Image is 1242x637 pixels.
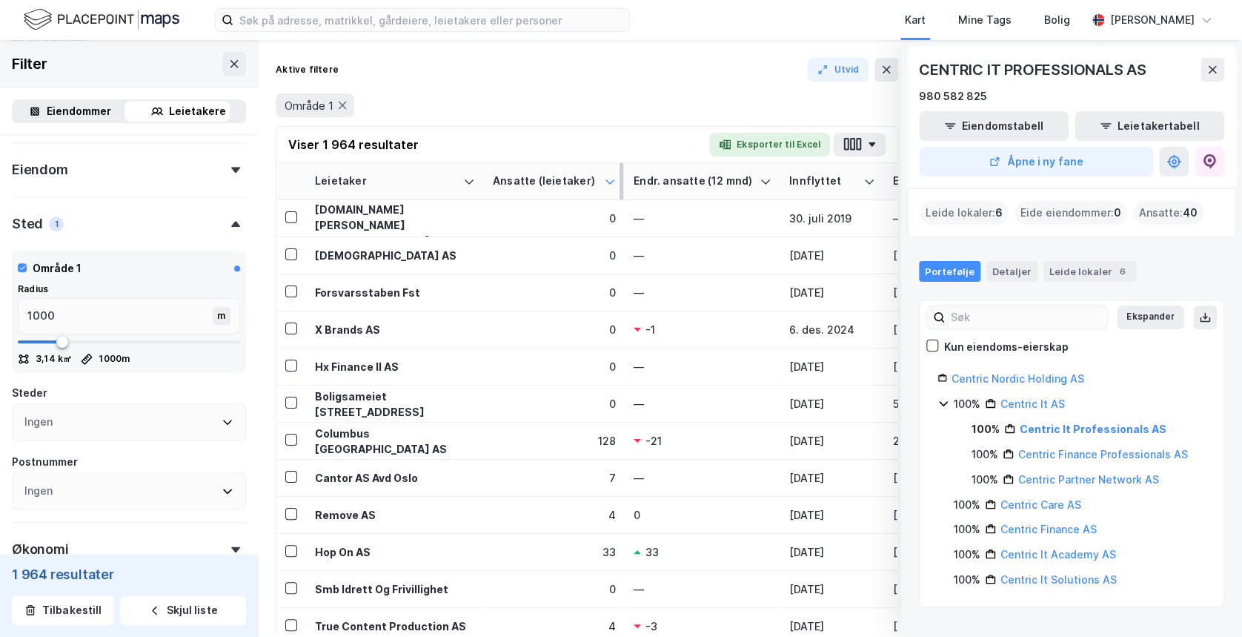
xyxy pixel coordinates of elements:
[919,111,1069,141] button: Eiendomstabell
[12,52,47,76] div: Filter
[12,384,47,402] div: Steder
[958,11,1012,29] div: Mine Tags
[645,544,659,560] div: 33
[954,571,980,589] div: 100%
[893,544,979,560] div: [DATE]
[945,306,1107,329] input: Søk
[36,353,72,365] div: 3,14 k㎡
[789,433,875,449] div: [DATE]
[634,285,771,300] div: —
[645,618,657,634] div: -3
[24,413,53,431] div: Ingen
[1044,11,1070,29] div: Bolig
[954,496,980,514] div: 100%
[315,426,475,457] div: Columbus [GEOGRAPHIC_DATA] AS
[1133,201,1203,225] div: Ansatte :
[1000,573,1117,586] a: Centric It Solutions AS
[634,396,771,412] div: —
[919,147,1153,176] button: Åpne i ny fane
[954,395,980,413] div: 100%
[493,507,616,523] div: 4
[789,507,875,523] div: [DATE]
[276,64,339,76] div: Aktive filtere
[12,161,68,179] div: Eiendom
[315,322,475,337] div: X Brands AS
[12,453,78,471] div: Postnummer
[315,285,475,300] div: Forsvarsstaben Fst
[634,359,771,374] div: —
[12,595,114,625] button: Tilbakestill
[288,136,419,154] div: Viser 1 964 resultater
[645,433,662,449] div: -21
[986,261,1037,282] div: Detaljer
[972,420,1000,438] div: 100%
[920,201,1009,225] div: Leide lokaler :
[789,544,875,560] div: [DATE]
[944,338,1069,356] div: Kun eiendoms-eierskap
[893,581,979,597] div: [DATE]
[919,58,1149,82] div: CENTRIC IT PROFESSIONALS AS
[12,215,43,233] div: Sted
[493,211,616,226] div: 0
[315,248,475,263] div: [DEMOGRAPHIC_DATA] AS
[634,581,771,597] div: —
[1018,448,1188,461] a: Centric Finance Professionals AS
[12,566,246,584] div: 1 964 resultater
[1114,204,1121,222] span: 0
[1168,566,1242,637] iframe: Chat Widget
[24,482,53,500] div: Ingen
[919,88,987,105] div: 980 582 825
[995,204,1003,222] span: 6
[1000,523,1097,535] a: Centric Finance AS
[893,285,979,300] div: [DATE]
[807,58,869,82] button: Utvid
[315,389,475,420] div: Boligsameiet [STREET_ADDRESS]
[493,618,616,634] div: 4
[24,7,179,33] img: logo.f888ab2527a4732fd821a326f86c7f29.svg
[954,546,980,564] div: 100%
[120,595,246,625] button: Skjul liste
[1168,566,1242,637] div: Kontrollprogram for chat
[634,211,771,226] div: —
[905,11,926,29] div: Kart
[315,470,475,486] div: Cantor AS Avd Oslo
[893,322,979,337] div: [DATE]
[315,507,475,523] div: Remove AS
[1115,264,1130,279] div: 6
[1014,201,1127,225] div: Eide eiendommer :
[1018,473,1159,486] a: Centric Partner Network AS
[285,99,333,113] span: Område 1
[634,248,771,263] div: —
[315,202,475,248] div: [DOMAIN_NAME] [PERSON_NAME][GEOGRAPHIC_DATA]
[893,507,979,523] div: [DATE]
[493,470,616,486] div: 7
[1020,423,1166,435] a: Centric It Professionals AS
[919,261,980,282] div: Portefølje
[315,174,457,188] div: Leietaker
[493,581,616,597] div: 0
[49,217,64,231] div: 1
[634,507,771,523] div: 0
[893,396,979,412] div: 5. des. 1984
[1000,397,1065,410] a: Centric It AS
[493,285,616,300] div: 0
[789,618,875,634] div: [DATE]
[893,248,979,263] div: [DATE]
[893,211,979,226] div: —
[493,359,616,374] div: 0
[47,102,111,120] div: Eiendommer
[1110,11,1195,29] div: [PERSON_NAME]
[1183,204,1198,222] span: 40
[493,322,616,337] div: 0
[789,322,875,337] div: 6. des. 2024
[213,307,230,325] div: m
[33,260,82,277] div: Område 1
[893,618,979,634] div: [DATE]
[789,211,875,226] div: 30. juli 2019
[19,299,216,333] input: m
[1000,548,1116,561] a: Centric It Academy AS
[634,470,771,486] div: —
[893,470,979,486] div: [DATE]
[789,396,875,412] div: [DATE]
[789,581,875,597] div: [DATE]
